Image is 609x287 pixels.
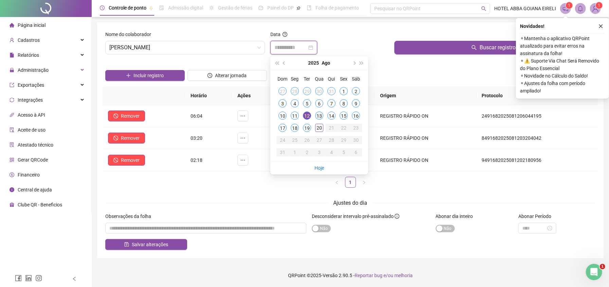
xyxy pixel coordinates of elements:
[577,5,584,12] span: bell
[291,124,299,132] div: 18
[359,177,370,188] button: right
[598,24,603,29] span: close
[281,56,288,70] button: prev-year
[303,136,311,144] div: 26
[291,136,299,144] div: 25
[345,177,356,187] a: 1
[10,38,14,43] span: user-add
[315,99,323,107] div: 6
[279,87,287,95] div: 27
[291,99,299,107] div: 4
[350,56,358,70] button: next-year
[340,99,348,107] div: 8
[327,99,336,107] div: 7
[132,241,168,248] span: Salvar alterações
[481,6,486,11] span: search
[10,128,14,132] span: audit
[313,85,325,97] td: 2025-07-30
[303,99,311,107] div: 5
[303,124,311,132] div: 19
[325,146,338,158] td: 2025-09-04
[270,32,281,37] span: Data
[18,142,53,148] span: Atestado técnico
[276,122,289,134] td: 2025-08-17
[301,122,313,134] td: 2025-08-19
[335,181,339,185] span: left
[352,124,360,132] div: 23
[240,157,246,163] span: ellipsis
[307,5,311,10] span: book
[477,127,598,149] td: 8491682025081203204042
[315,136,323,144] div: 27
[340,148,348,156] div: 5
[338,109,350,122] td: 2025-08-15
[267,5,294,11] span: Painel do DP
[352,148,360,156] div: 6
[325,97,338,109] td: 2025-08-07
[10,68,14,72] span: lock
[113,158,118,163] span: stop
[108,133,145,143] button: Remover
[240,135,246,141] span: ellipsis
[327,87,336,95] div: 31
[566,2,573,9] sup: 1
[598,3,601,8] span: 1
[596,2,603,9] sup: Atualize o seu contato no menu Meus Dados
[109,41,261,54] span: MARIA IASMYNE LIMA DA SILVA
[10,172,14,177] span: dollar
[340,124,348,132] div: 22
[325,85,338,97] td: 2025-07-31
[276,73,289,85] th: Dom
[316,5,359,11] span: Folha de pagamento
[279,136,287,144] div: 24
[209,5,214,10] span: sun
[375,105,477,127] td: REGISTRO RÁPIDO ON
[297,6,301,10] span: pushpin
[395,214,399,219] span: info-circle
[477,149,598,171] td: 9491682025081202180956
[289,109,301,122] td: 2025-08-11
[18,67,49,73] span: Administração
[109,5,146,11] span: Controle de ponto
[18,112,45,118] span: Acesso à API
[279,124,287,132] div: 17
[313,73,325,85] th: Qua
[105,213,156,220] label: Observações da folha
[312,214,394,219] span: Desconsiderar intervalo pré-assinalado
[345,177,356,188] li: 1
[520,35,605,57] span: ⚬ Mantenha o aplicativo QRPoint atualizado para evitar erros na assinatura da folha!
[10,202,14,207] span: gift
[301,97,313,109] td: 2025-08-05
[315,148,323,156] div: 3
[477,86,598,105] th: Protocolo
[15,275,22,282] span: facebook
[350,97,362,109] td: 2025-08-09
[301,134,313,146] td: 2025-08-26
[291,112,299,120] div: 11
[35,275,42,282] span: instagram
[323,273,338,278] span: Versão
[315,87,323,95] div: 30
[10,23,14,28] span: home
[332,177,342,188] button: left
[289,85,301,97] td: 2025-07-28
[375,149,477,171] td: REGISTRO RÁPIDO ON
[358,56,365,70] button: super-next-year
[10,83,14,87] span: export
[187,73,267,79] a: Alterar jornada
[338,73,350,85] th: Sex
[315,165,324,171] a: Hoje
[338,146,350,158] td: 2025-09-05
[338,85,350,97] td: 2025-08-01
[291,148,299,156] div: 1
[359,177,370,188] li: Próxima página
[105,239,187,250] button: Salvar alterações
[149,6,153,10] span: pushpin
[332,177,342,188] li: Página anterior
[18,187,52,192] span: Central de ajuda
[289,146,301,158] td: 2025-09-01
[352,112,360,120] div: 16
[133,72,164,79] span: Incluir registro
[126,73,131,78] span: plus
[350,134,362,146] td: 2025-08-30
